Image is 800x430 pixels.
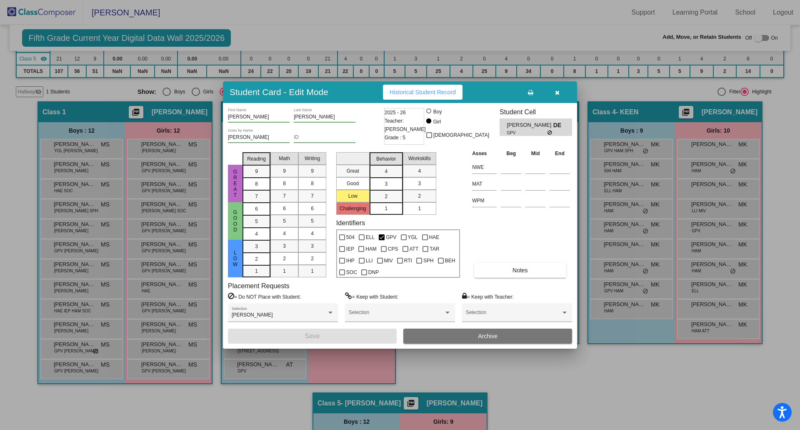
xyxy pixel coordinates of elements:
[385,180,387,188] span: 3
[346,267,357,277] span: SOC
[512,267,528,274] span: Notes
[346,232,355,242] span: 504
[500,108,572,116] h3: Student Cell
[346,256,355,266] span: IHP
[507,121,553,130] span: [PERSON_NAME]
[283,242,286,250] span: 3
[418,167,421,175] span: 4
[228,329,397,344] button: Save
[228,292,301,301] label: = Do NOT Place with Student:
[366,232,375,242] span: ELL
[499,149,523,158] th: Beg
[346,244,354,254] span: IEP
[255,243,258,250] span: 3
[384,256,393,266] span: MIV
[385,193,387,200] span: 2
[283,205,286,212] span: 6
[470,149,499,158] th: Asses
[283,167,286,175] span: 9
[255,230,258,238] span: 4
[228,135,290,141] input: goes by name
[472,194,497,207] input: assessment
[385,133,405,142] span: Grade : 5
[366,256,373,266] span: LLI
[255,255,258,263] span: 2
[255,180,258,188] span: 8
[247,155,266,163] span: Reading
[255,168,258,175] span: 9
[305,155,320,162] span: Writing
[283,267,286,275] span: 1
[311,267,314,275] span: 1
[507,130,547,136] span: GPV
[462,292,514,301] label: = Keep with Teacher:
[230,87,328,97] h3: Student Card - Edit Mode
[478,333,497,339] span: Archive
[228,282,290,290] label: Placement Requests
[472,161,497,174] input: assessment
[283,230,286,237] span: 4
[305,332,320,339] span: Save
[385,168,387,175] span: 4
[311,242,314,250] span: 3
[418,205,421,212] span: 1
[376,155,396,163] span: Behavior
[418,180,421,187] span: 3
[232,209,239,233] span: Good
[336,219,365,227] label: Identifiers
[385,205,387,212] span: 1
[418,192,421,200] span: 2
[232,312,273,318] span: [PERSON_NAME]
[433,130,489,140] span: [DEMOGRAPHIC_DATA]
[553,121,565,130] span: DE
[255,193,258,200] span: 7
[283,180,286,187] span: 8
[311,255,314,262] span: 2
[311,192,314,200] span: 7
[430,244,439,254] span: TAR
[365,244,377,254] span: HAM
[433,118,441,126] div: Girl
[345,292,398,301] label: = Keep with Student:
[311,180,314,187] span: 8
[390,89,456,96] span: Historical Student Record
[408,232,418,242] span: YGL
[547,149,572,158] th: End
[232,169,239,198] span: Great
[311,230,314,237] span: 4
[474,263,566,278] button: Notes
[408,155,431,162] span: Workskills
[385,108,406,117] span: 2025 - 26
[403,329,572,344] button: Archive
[385,117,426,133] span: Teacher: [PERSON_NAME]
[311,167,314,175] span: 9
[368,267,379,277] span: DNP
[386,232,396,242] span: GPV
[429,232,440,242] span: HAE
[311,217,314,225] span: 5
[472,178,497,190] input: assessment
[255,205,258,213] span: 6
[255,218,258,225] span: 5
[255,267,258,275] span: 1
[232,250,239,267] span: Low
[404,256,412,266] span: RTI
[388,244,398,254] span: CPS
[445,256,455,266] span: BEH
[433,108,442,116] div: Boy
[423,256,434,266] span: SPH
[523,149,547,158] th: Mid
[279,155,290,162] span: Math
[410,244,419,254] span: ATT
[283,217,286,225] span: 5
[311,205,314,212] span: 6
[283,255,286,262] span: 2
[383,85,462,100] button: Historical Student Record
[283,192,286,200] span: 7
